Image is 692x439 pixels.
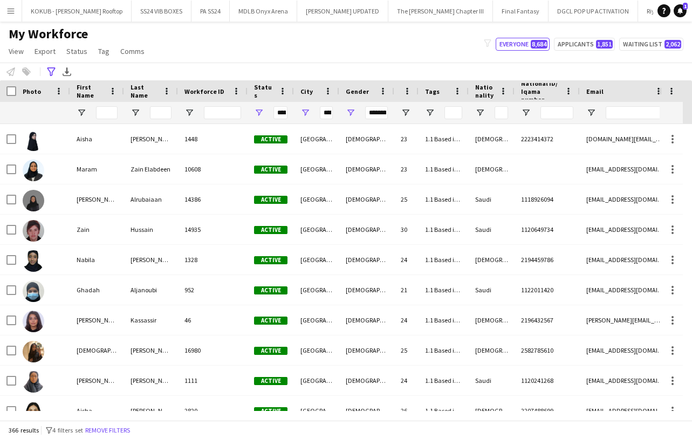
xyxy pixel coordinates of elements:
[394,335,419,365] div: 25
[254,286,287,294] span: Active
[606,106,663,119] input: Email Filter Input
[580,305,670,335] div: [PERSON_NAME][EMAIL_ADDRESS][DOMAIN_NAME]
[580,396,670,426] div: [EMAIL_ADDRESS][DOMAIN_NAME]
[339,154,394,184] div: [DEMOGRAPHIC_DATA]
[124,245,178,275] div: [PERSON_NAME]
[254,108,264,118] button: Open Filter Menu
[469,184,515,214] div: Saudi
[419,184,469,214] div: 1.1 Based in [GEOGRAPHIC_DATA], 2.3 English Level = 3/3 Excellent , FS, Presentable A, Recruitmen...
[339,396,394,426] div: [DEMOGRAPHIC_DATA]
[52,426,83,434] span: 4 filters set
[23,311,44,332] img: Mona Kassassir
[346,87,369,95] span: Gender
[23,220,44,242] img: Zain Hussain
[419,215,469,244] div: 1.1 Based in [GEOGRAPHIC_DATA], 2.3 English Level = 3/3 Excellent
[124,124,178,154] div: [PERSON_NAME]
[191,1,230,22] button: PA SS24
[62,44,92,58] a: Status
[254,377,287,385] span: Active
[339,215,394,244] div: [DEMOGRAPHIC_DATA]
[493,1,549,22] button: Final Fantasy
[124,396,178,426] div: [PERSON_NAME]
[70,396,124,426] div: Aisha
[150,106,172,119] input: Last Name Filter Input
[469,245,515,275] div: [DEMOGRAPHIC_DATA]
[254,407,287,415] span: Active
[23,190,44,211] img: Ghada Alrubaiaan
[9,26,88,42] span: My Workforce
[22,1,132,22] button: KOKUB - [PERSON_NAME] Rooftop
[521,407,553,415] span: 2207488699
[549,1,638,22] button: DGCL POP UP ACTIVATION
[300,87,313,95] span: City
[469,124,515,154] div: [DEMOGRAPHIC_DATA]
[23,341,44,362] img: Hadil Mubarak
[521,286,553,294] span: 1122011420
[401,108,410,118] button: Open Filter Menu
[178,335,248,365] div: 16980
[444,106,462,119] input: Tags Filter Input
[580,154,670,184] div: [EMAIL_ADDRESS][DOMAIN_NAME]
[254,256,287,264] span: Active
[297,1,388,22] button: [PERSON_NAME] UPDATED
[425,108,435,118] button: Open Filter Menu
[70,366,124,395] div: [PERSON_NAME]
[339,275,394,305] div: [DEMOGRAPHIC_DATA]
[23,129,44,151] img: Aisha Abbas
[70,335,124,365] div: [DEMOGRAPHIC_DATA]
[394,154,419,184] div: 23
[469,275,515,305] div: Saudi
[586,108,596,118] button: Open Filter Menu
[83,424,132,436] button: Remove filters
[521,346,553,354] span: 2582785610
[346,108,355,118] button: Open Filter Menu
[124,184,178,214] div: Alrubaiaan
[419,245,469,275] div: 1.1 Based in [GEOGRAPHIC_DATA], 2.2 English Level = 2/3 Good
[580,184,670,214] div: [EMAIL_ADDRESS][DOMAIN_NAME]
[586,87,604,95] span: Email
[254,83,275,99] span: Status
[23,87,41,95] span: Photo
[254,196,287,204] span: Active
[419,366,469,395] div: 1.1 Based in [GEOGRAPHIC_DATA], 2.1 English Level = 1/3 Poor, Presentable C
[339,335,394,365] div: [DEMOGRAPHIC_DATA]
[294,335,339,365] div: [GEOGRAPHIC_DATA]
[339,305,394,335] div: [DEMOGRAPHIC_DATA]
[419,305,469,335] div: 1.1 Based in [GEOGRAPHIC_DATA], 2.3 English Level = 3/3 Excellent , Presentable A
[230,1,297,22] button: MDLB Onyx Arena
[521,108,531,118] button: Open Filter Menu
[294,305,339,335] div: [GEOGRAPHIC_DATA]
[394,215,419,244] div: 30
[35,46,56,56] span: Export
[521,376,553,385] span: 1120241268
[70,305,124,335] div: [PERSON_NAME]
[394,396,419,426] div: 26
[580,366,670,395] div: [EMAIL_ADDRESS][DOMAIN_NAME]
[469,154,515,184] div: [DEMOGRAPHIC_DATA]
[70,184,124,214] div: [PERSON_NAME]
[419,275,469,305] div: 1.1 Based in [GEOGRAPHIC_DATA], 1.3 Based in [GEOGRAPHIC_DATA], 2.2 English Level = 2/3 Good, 2.3...
[178,305,248,335] div: 46
[131,108,140,118] button: Open Filter Menu
[94,44,114,58] a: Tag
[178,215,248,244] div: 14935
[596,40,613,49] span: 1,851
[254,135,287,143] span: Active
[300,108,310,118] button: Open Filter Menu
[131,83,159,99] span: Last Name
[184,108,194,118] button: Open Filter Menu
[580,124,670,154] div: [DOMAIN_NAME][EMAIL_ADDRESS][DOMAIN_NAME]
[521,79,560,104] span: National ID/ Iqama number
[394,366,419,395] div: 24
[66,46,87,56] span: Status
[124,335,178,365] div: [PERSON_NAME]
[419,335,469,365] div: 1.1 Based in [GEOGRAPHIC_DATA], 2.3 English Level = 3/3 Excellent
[254,166,287,174] span: Active
[178,245,248,275] div: 1328
[521,225,553,234] span: 1120649734
[30,44,60,58] a: Export
[419,396,469,426] div: 1.1 Based in [GEOGRAPHIC_DATA], 2.3 English Level = 3/3 Excellent , Presentable A
[70,124,124,154] div: Aisha
[70,275,124,305] div: Ghadah
[419,124,469,154] div: 1.1 Based in [GEOGRAPHIC_DATA], 1.3 Based in [GEOGRAPHIC_DATA], 2.1 English Level = 1/3 Poor, 2.2...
